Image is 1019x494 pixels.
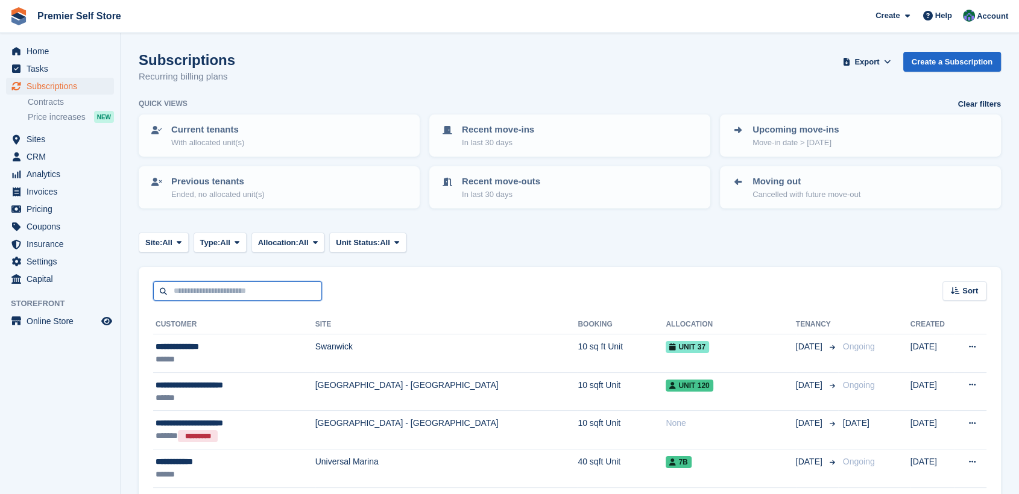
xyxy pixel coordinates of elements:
span: Site: [145,237,162,249]
span: Sites [27,131,99,148]
span: Pricing [27,201,99,217]
span: Tasks [27,60,99,77]
button: Site: All [139,233,189,252]
a: menu [6,313,114,330]
span: Coupons [27,218,99,235]
span: CRM [27,148,99,165]
a: Premier Self Store [33,6,126,26]
span: Invoices [27,183,99,200]
span: Allocation: [258,237,298,249]
td: [GEOGRAPHIC_DATA] - [GEOGRAPHIC_DATA] [315,411,578,449]
th: Booking [578,315,666,334]
span: [DATE] [796,379,825,392]
div: None [666,417,795,430]
a: Current tenants With allocated unit(s) [140,116,418,155]
button: Allocation: All [251,233,325,252]
p: Recent move-ins [462,123,534,137]
a: Recent move-outs In last 30 days [431,167,709,207]
td: Universal Marina [315,449,578,487]
p: Recent move-outs [462,175,540,189]
td: [DATE] [910,449,954,487]
button: Unit Status: All [329,233,406,252]
div: NEW [94,111,114,123]
span: Help [935,10,952,22]
a: menu [6,270,114,287]
p: Move-in date > [DATE] [752,137,839,149]
span: Unit 120 [666,380,713,392]
a: menu [6,78,114,95]
h1: Subscriptions [139,52,235,68]
p: Previous tenants [171,175,265,189]
span: Home [27,43,99,60]
p: With allocated unit(s) [171,137,244,149]
td: 10 sq ft Unit [578,334,666,373]
span: Insurance [27,236,99,252]
span: Capital [27,270,99,287]
span: [DATE] [843,418,869,428]
a: Recent move-ins In last 30 days [431,116,709,155]
span: Create [875,10,900,22]
span: Analytics [27,166,99,183]
span: Settings [27,253,99,270]
p: Current tenants [171,123,244,137]
span: All [220,237,230,249]
span: [DATE] [796,340,825,353]
a: menu [6,131,114,148]
th: Customer [153,315,315,334]
span: All [162,237,172,249]
a: Create a Subscription [903,52,1001,72]
td: Swanwick [315,334,578,373]
a: menu [6,166,114,183]
p: Recurring billing plans [139,70,235,84]
button: Type: All [194,233,247,252]
span: Storefront [11,298,120,310]
a: Preview store [99,314,114,328]
span: Sort [962,285,978,297]
th: Created [910,315,954,334]
img: Jo Granger [963,10,975,22]
span: Account [977,10,1008,22]
a: Moving out Cancelled with future move-out [721,167,1000,207]
p: Ended, no allocated unit(s) [171,189,265,201]
a: Previous tenants Ended, no allocated unit(s) [140,167,418,207]
a: Clear filters [957,98,1001,110]
img: stora-icon-8386f47178a22dfd0bd8f6a31ec36ba5ce8667c1dd55bd0f319d3a0aa187defe.svg [10,7,28,25]
a: menu [6,60,114,77]
button: Export [841,52,894,72]
a: menu [6,183,114,200]
span: All [298,237,309,249]
span: Online Store [27,313,99,330]
td: 40 sqft Unit [578,449,666,487]
a: Contracts [28,96,114,108]
span: Export [854,56,879,68]
td: [DATE] [910,372,954,411]
span: Type: [200,237,221,249]
td: 10 sqft Unit [578,411,666,449]
span: [DATE] [796,417,825,430]
th: Site [315,315,578,334]
a: menu [6,43,114,60]
span: Unit Status: [336,237,380,249]
p: In last 30 days [462,137,534,149]
span: Ongoing [843,342,875,351]
span: [DATE] [796,455,825,468]
span: Ongoing [843,380,875,390]
a: Price increases NEW [28,110,114,123]
td: [GEOGRAPHIC_DATA] - [GEOGRAPHIC_DATA] [315,372,578,411]
p: In last 30 days [462,189,540,201]
p: Moving out [752,175,860,189]
td: [DATE] [910,334,954,373]
td: 10 sqft Unit [578,372,666,411]
a: menu [6,218,114,235]
td: [DATE] [910,411,954,449]
th: Tenancy [796,315,838,334]
h6: Quick views [139,98,188,109]
span: Unit 37 [666,341,709,353]
span: Price increases [28,111,86,123]
a: menu [6,148,114,165]
p: Upcoming move-ins [752,123,839,137]
a: menu [6,236,114,252]
a: menu [6,201,114,217]
p: Cancelled with future move-out [752,189,860,201]
a: menu [6,253,114,270]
